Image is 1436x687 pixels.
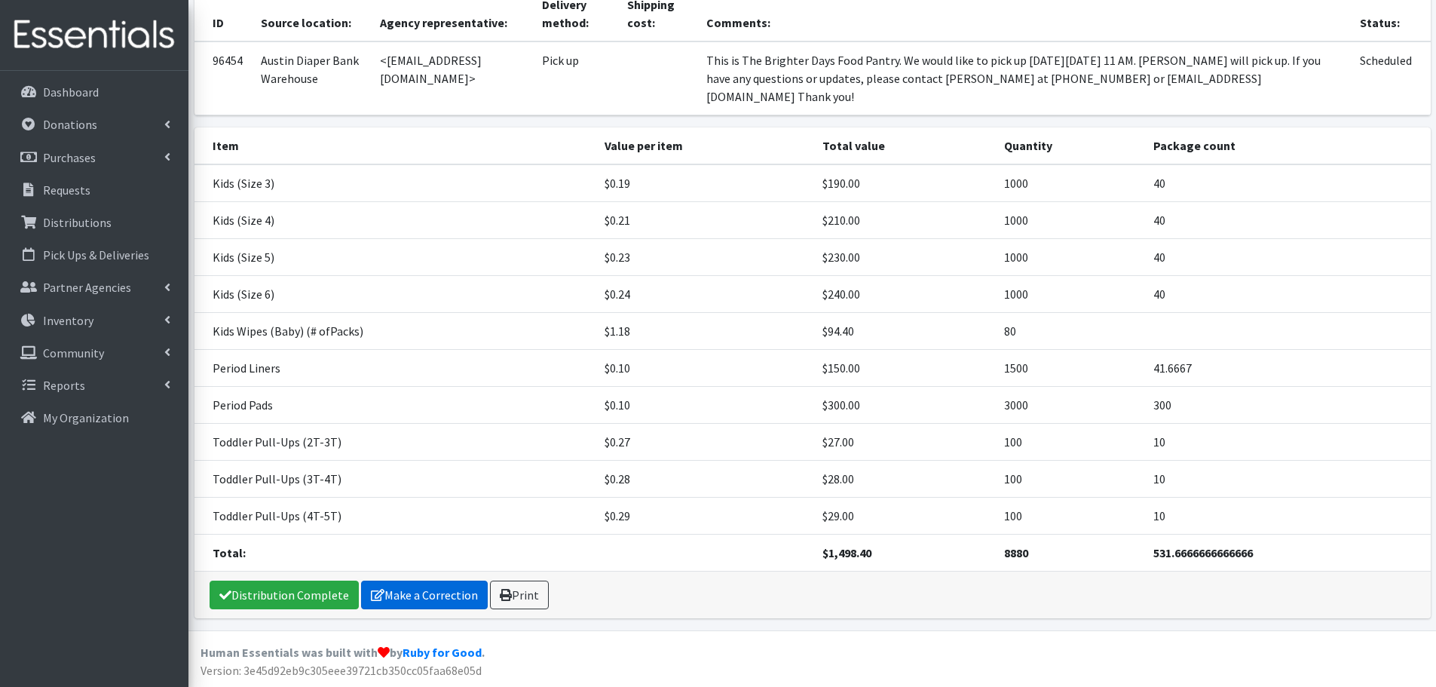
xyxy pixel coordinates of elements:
strong: $1,498.40 [822,545,871,560]
td: <[EMAIL_ADDRESS][DOMAIN_NAME]> [371,41,533,115]
td: 40 [1144,201,1430,238]
td: $0.28 [596,460,813,497]
td: Toddler Pull-Ups (2T-3T) [194,423,596,460]
td: $0.29 [596,497,813,534]
span: Version: 3e45d92eb9c305eee39721cb350cc05faa68e05d [201,663,482,678]
a: My Organization [6,403,182,433]
a: Requests [6,175,182,205]
td: 1500 [995,349,1145,386]
td: $0.21 [596,201,813,238]
td: Kids (Size 5) [194,238,596,275]
a: Dashboard [6,77,182,107]
p: Requests [43,182,90,198]
td: Period Liners [194,349,596,386]
td: $230.00 [813,238,995,275]
p: Purchases [43,150,96,165]
a: Pick Ups & Deliveries [6,240,182,270]
a: Community [6,338,182,368]
td: Kids (Size 6) [194,275,596,312]
a: Donations [6,109,182,140]
th: Package count [1144,127,1430,164]
td: $210.00 [813,201,995,238]
p: Dashboard [43,84,99,100]
td: $0.24 [596,275,813,312]
td: Kids (Size 3) [194,164,596,202]
td: Toddler Pull-Ups (3T-4T) [194,460,596,497]
th: Quantity [995,127,1145,164]
td: $0.19 [596,164,813,202]
p: Donations [43,117,97,132]
a: Purchases [6,143,182,173]
td: 1000 [995,164,1145,202]
td: $240.00 [813,275,995,312]
td: 40 [1144,275,1430,312]
td: $190.00 [813,164,995,202]
p: Community [43,345,104,360]
td: $0.10 [596,386,813,423]
strong: 531.6666666666666 [1153,545,1253,560]
td: 1000 [995,238,1145,275]
p: My Organization [43,410,129,425]
td: $300.00 [813,386,995,423]
td: $27.00 [813,423,995,460]
th: Item [194,127,596,164]
td: 80 [995,312,1145,349]
td: Pick up [533,41,618,115]
td: 40 [1144,164,1430,202]
td: $150.00 [813,349,995,386]
strong: Total: [213,545,246,560]
p: Pick Ups & Deliveries [43,247,149,262]
td: $0.23 [596,238,813,275]
a: Inventory [6,305,182,336]
th: Total value [813,127,995,164]
td: 96454 [194,41,252,115]
td: 1000 [995,275,1145,312]
td: Toddler Pull-Ups (4T-5T) [194,497,596,534]
p: Reports [43,378,85,393]
a: Distributions [6,207,182,238]
td: This is The Brighter Days Food Pantry. We would like to pick up [DATE][DATE] 11 AM. [PERSON_NAME]... [697,41,1352,115]
strong: 8880 [1004,545,1028,560]
p: Inventory [43,313,93,328]
td: $94.40 [813,312,995,349]
td: Period Pads [194,386,596,423]
td: 100 [995,423,1145,460]
td: Kids (Size 4) [194,201,596,238]
a: Partner Agencies [6,272,182,302]
td: 300 [1144,386,1430,423]
td: 10 [1144,460,1430,497]
td: $1.18 [596,312,813,349]
td: 40 [1144,238,1430,275]
a: Reports [6,370,182,400]
a: Ruby for Good [403,645,482,660]
td: 100 [995,460,1145,497]
p: Partner Agencies [43,280,131,295]
td: 1000 [995,201,1145,238]
td: 3000 [995,386,1145,423]
td: $0.10 [596,349,813,386]
td: $28.00 [813,460,995,497]
td: $0.27 [596,423,813,460]
a: Print [490,581,549,609]
td: 100 [995,497,1145,534]
p: Distributions [43,215,112,230]
img: HumanEssentials [6,10,182,60]
a: Distribution Complete [210,581,359,609]
th: Value per item [596,127,813,164]
td: 10 [1144,423,1430,460]
a: Make a Correction [361,581,488,609]
td: 41.6667 [1144,349,1430,386]
td: Austin Diaper Bank Warehouse [252,41,371,115]
td: 10 [1144,497,1430,534]
td: $29.00 [813,497,995,534]
td: Kids Wipes (Baby) (# ofPacks) [194,312,596,349]
strong: Human Essentials was built with by . [201,645,485,660]
td: Scheduled [1351,41,1430,115]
